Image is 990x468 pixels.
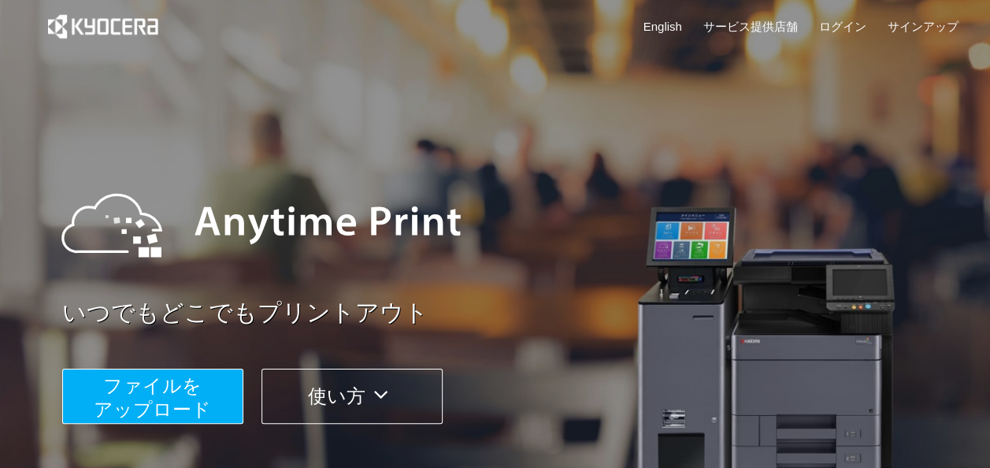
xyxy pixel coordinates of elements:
[703,18,798,35] a: サービス提供店舗
[819,18,866,35] a: ログイン
[887,18,958,35] a: サインアップ
[94,375,211,420] span: ファイルを ​​アップロード
[643,18,682,35] a: English
[261,369,443,424] button: 使い方
[62,369,243,424] button: ファイルを​​アップロード
[62,296,968,330] a: いつでもどこでもプリントアウト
